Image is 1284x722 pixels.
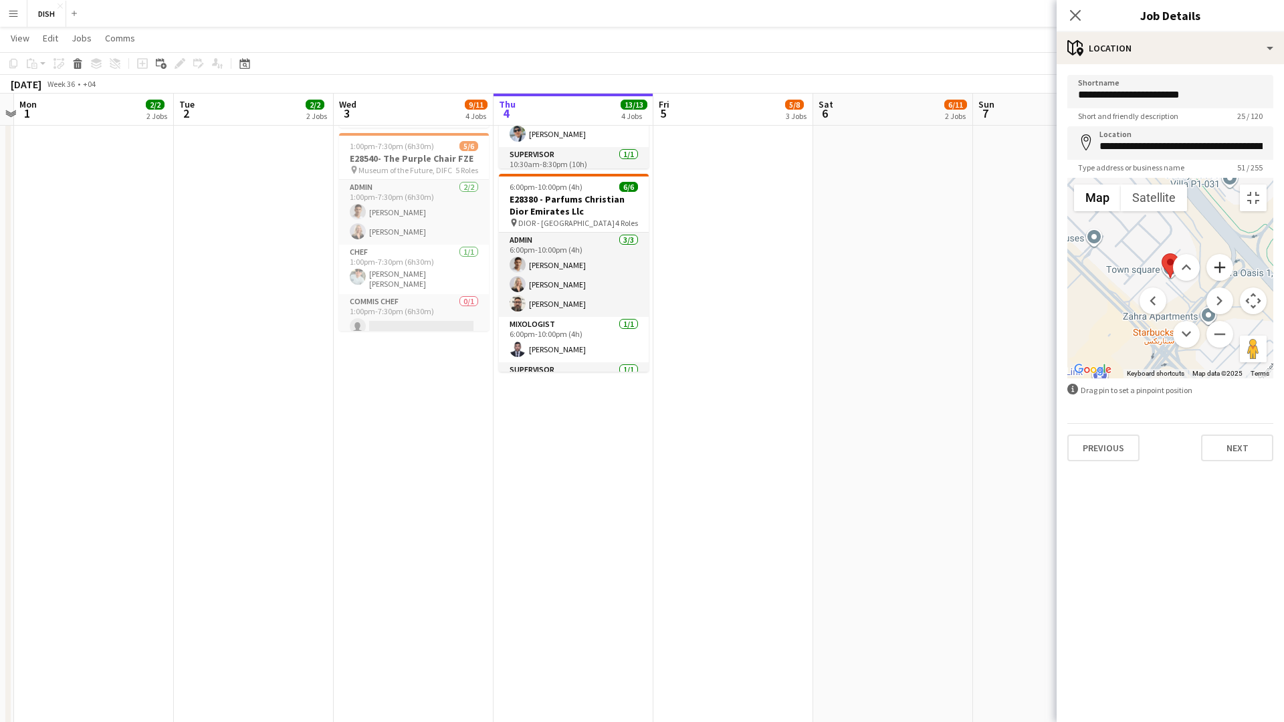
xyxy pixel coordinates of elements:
span: Jobs [72,32,92,44]
span: View [11,32,29,44]
app-card-role: Admin3/36:00pm-10:00pm (4h)[PERSON_NAME][PERSON_NAME][PERSON_NAME] [499,233,649,317]
span: 4 [497,106,516,121]
span: Type address or business name [1067,162,1195,172]
button: DISH [27,1,66,27]
span: 7 [976,106,994,121]
app-card-role: Mixologist1/16:00pm-10:00pm (4h)[PERSON_NAME] [499,317,649,362]
button: Map camera controls [1240,287,1267,314]
app-job-card: 1:00pm-7:30pm (6h30m)5/6E28540- The Purple Chair FZE Museum of the Future, DIFC5 RolesAdmin2/21:0... [339,133,489,331]
span: 5/6 [459,141,478,151]
span: 2 [177,106,195,121]
span: 9/11 [465,100,488,110]
a: Terms (opens in new tab) [1251,370,1269,377]
a: View [5,29,35,47]
span: Comms [105,32,135,44]
button: Move up [1173,254,1200,281]
a: Open this area in Google Maps (opens a new window) [1071,361,1115,378]
div: 2 Jobs [945,111,966,121]
button: Next [1201,435,1273,461]
div: Location [1057,32,1284,64]
span: DIOR - [GEOGRAPHIC_DATA] [518,218,615,228]
a: Edit [37,29,64,47]
div: Drag pin to set a pinpoint position [1067,384,1273,396]
span: 25 / 120 [1226,111,1273,121]
span: Mon [19,98,37,110]
span: 1:00pm-7:30pm (6h30m) [350,141,434,151]
app-job-card: 6:00pm-10:00pm (4h)6/6E28380 - Parfums Christian Dior Emirates Llc DIOR - [GEOGRAPHIC_DATA]4 Role... [499,174,649,372]
span: 6/6 [619,182,638,192]
button: Previous [1067,435,1140,461]
button: Drag Pegman onto the map to open Street View [1240,336,1267,362]
button: Show street map [1074,185,1121,211]
button: Toggle fullscreen view [1240,185,1267,211]
a: Jobs [66,29,97,47]
button: Move down [1173,321,1200,348]
span: Sat [819,98,833,110]
button: Zoom out [1206,321,1233,348]
span: 51 / 255 [1226,162,1273,172]
span: 5 Roles [455,165,478,175]
span: Edit [43,32,58,44]
img: Google [1071,361,1115,378]
app-card-role: Supervisor1/110:30am-8:30pm (10h) [499,147,649,193]
div: 2 Jobs [306,111,327,121]
span: Museum of the Future, DIFC [358,165,452,175]
button: Move right [1206,287,1233,314]
button: Move left [1140,287,1166,314]
span: Tue [179,98,195,110]
span: Sun [978,98,994,110]
span: Week 36 [44,79,78,89]
span: Short and friendly description [1067,111,1189,121]
app-card-role: Admin2/21:00pm-7:30pm (6h30m)[PERSON_NAME][PERSON_NAME] [339,180,489,245]
div: 4 Jobs [465,111,487,121]
button: Keyboard shortcuts [1127,369,1184,378]
span: 6:00pm-10:00pm (4h) [510,182,582,192]
button: Zoom in [1206,254,1233,281]
app-card-role: Supervisor1/1 [499,362,649,408]
span: 6/11 [944,100,967,110]
span: Fri [659,98,669,110]
span: Map data ©2025 [1192,370,1243,377]
a: Comms [100,29,140,47]
span: 13/13 [621,100,647,110]
h3: E28380 - Parfums Christian Dior Emirates Llc [499,193,649,217]
span: Thu [499,98,516,110]
h3: E28540- The Purple Chair FZE [339,152,489,164]
div: 2 Jobs [146,111,167,121]
span: 1 [17,106,37,121]
span: 2/2 [146,100,165,110]
div: 4 Jobs [621,111,647,121]
app-card-role: Commis Chef0/11:00pm-7:30pm (6h30m) [339,294,489,340]
span: 5/8 [785,100,804,110]
div: +04 [83,79,96,89]
div: [DATE] [11,78,41,91]
h3: Job Details [1057,7,1284,24]
span: 5 [657,106,669,121]
span: Wed [339,98,356,110]
div: 3 Jobs [786,111,807,121]
span: 3 [337,106,356,121]
app-card-role: Chef1/11:00pm-7:30pm (6h30m)[PERSON_NAME] [PERSON_NAME] [339,245,489,294]
span: 6 [817,106,833,121]
span: 2/2 [306,100,324,110]
button: Show satellite imagery [1121,185,1187,211]
span: 4 Roles [615,218,638,228]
